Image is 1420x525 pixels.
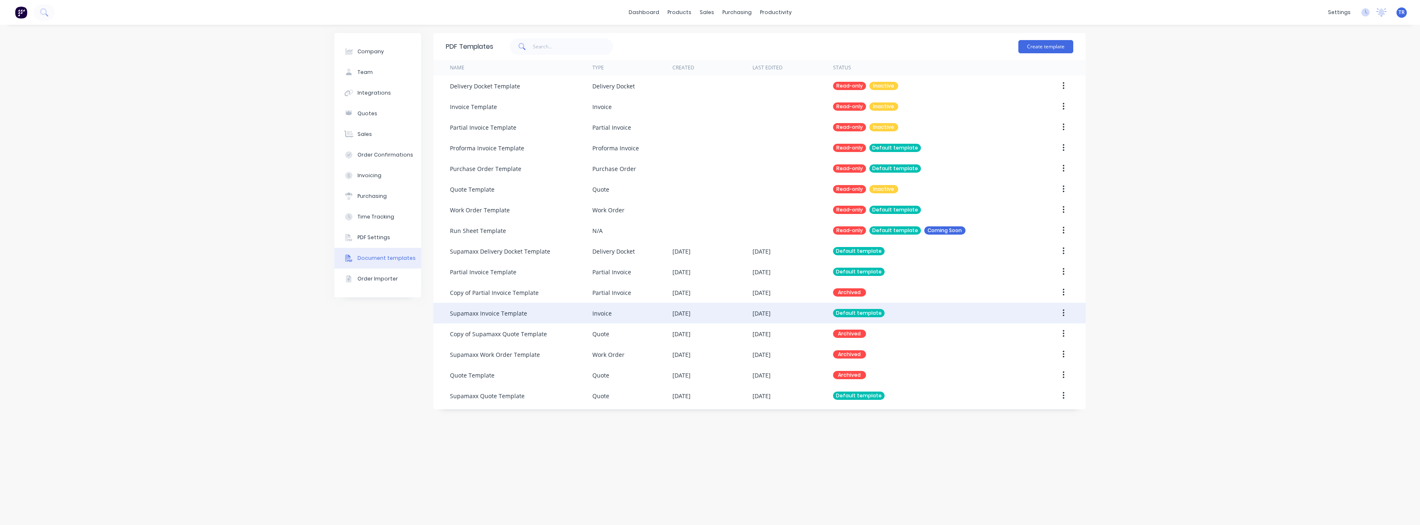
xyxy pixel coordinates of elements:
[869,226,921,235] div: Default template
[924,226,966,235] div: Coming Soon
[672,309,691,318] div: [DATE]
[753,288,771,297] div: [DATE]
[450,350,540,359] div: Supamaxx Work Order Template
[450,288,539,297] div: Copy of Partial Invoice Template
[357,131,372,138] div: Sales
[533,38,613,55] input: Search...
[1399,9,1405,16] span: TR
[450,226,506,235] div: Run Sheet Template
[334,248,421,268] button: Document templates
[334,124,421,145] button: Sales
[869,206,921,214] div: Default template
[334,165,421,186] button: Invoicing
[450,144,524,152] div: Proforma Invoice Template
[869,185,898,193] div: Inactive
[334,207,421,227] button: Time Tracking
[833,392,885,400] div: Default template
[334,103,421,124] button: Quotes
[592,82,635,90] div: Delivery Docket
[334,83,421,103] button: Integrations
[592,350,625,359] div: Work Order
[672,392,691,400] div: [DATE]
[672,288,691,297] div: [DATE]
[450,206,510,214] div: Work Order Template
[672,268,691,276] div: [DATE]
[592,371,609,380] div: Quote
[718,6,756,19] div: purchasing
[672,371,691,380] div: [DATE]
[833,102,866,111] div: Read-only
[833,144,866,152] div: Read-only
[450,123,516,132] div: Partial Invoice Template
[833,64,851,71] div: Status
[450,102,497,111] div: Invoice Template
[672,247,691,256] div: [DATE]
[672,64,694,71] div: Created
[833,123,866,131] div: Read-only
[357,213,394,221] div: Time Tracking
[592,64,604,71] div: Type
[450,371,495,380] div: Quote Template
[833,371,866,379] div: Archived
[592,392,609,400] div: Quote
[334,186,421,207] button: Purchasing
[450,309,527,318] div: Supamaxx Invoice Template
[357,172,381,179] div: Invoicing
[833,309,885,317] div: Default template
[357,48,384,55] div: Company
[869,123,898,131] div: Inactive
[753,330,771,338] div: [DATE]
[592,288,631,297] div: Partial Invoice
[833,164,866,173] div: Read-only
[450,330,547,338] div: Copy of Supamaxx Quote Template
[833,350,866,359] div: Archived
[696,6,718,19] div: sales
[672,330,691,338] div: [DATE]
[592,164,636,173] div: Purchase Order
[592,206,625,214] div: Work Order
[592,102,612,111] div: Invoice
[833,288,866,297] div: Archived
[753,371,771,380] div: [DATE]
[1018,40,1073,53] button: Create template
[592,309,612,318] div: Invoice
[869,102,898,111] div: Inactive
[833,247,885,255] div: Default template
[833,268,885,276] div: Default template
[753,350,771,359] div: [DATE]
[334,268,421,289] button: Order Importer
[592,268,631,276] div: Partial Invoice
[833,330,866,338] div: Archived
[753,392,771,400] div: [DATE]
[357,151,413,159] div: Order Confirmations
[450,392,525,400] div: Supamaxx Quote Template
[357,234,390,241] div: PDF Settings
[833,206,866,214] div: Read-only
[357,69,373,76] div: Team
[357,275,398,283] div: Order Importer
[592,226,603,235] div: N/A
[450,64,464,71] div: Name
[869,144,921,152] div: Default template
[450,164,521,173] div: Purchase Order Template
[592,185,609,194] div: Quote
[15,6,27,19] img: Factory
[753,247,771,256] div: [DATE]
[334,145,421,165] button: Order Confirmations
[592,144,639,152] div: Proforma Invoice
[450,82,520,90] div: Delivery Docket Template
[357,89,391,97] div: Integrations
[625,6,663,19] a: dashboard
[357,192,387,200] div: Purchasing
[450,247,550,256] div: Supamaxx Delivery Docket Template
[833,226,866,235] div: Read-only
[753,309,771,318] div: [DATE]
[357,254,416,262] div: Document templates
[663,6,696,19] div: products
[753,268,771,276] div: [DATE]
[672,350,691,359] div: [DATE]
[592,330,609,338] div: Quote
[334,41,421,62] button: Company
[869,82,898,90] div: Inactive
[833,185,866,193] div: Read-only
